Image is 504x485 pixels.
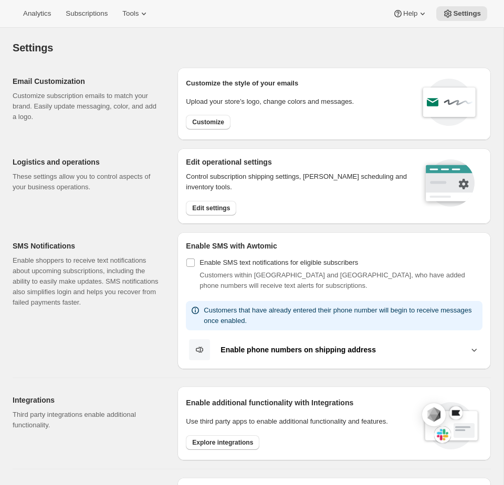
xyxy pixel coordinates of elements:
button: Edit settings [186,201,236,215]
span: Customers within [GEOGRAPHIC_DATA] and [GEOGRAPHIC_DATA], who have added phone numbers will recei... [199,271,465,289]
span: Subscriptions [66,9,108,18]
button: Subscriptions [59,6,114,21]
span: Explore integrations [192,438,253,447]
p: Control subscription shipping settings, [PERSON_NAME] scheduling and inventory tools. [186,171,407,192]
h2: Email Customization [13,76,161,87]
h2: Enable SMS with Awtomic [186,241,482,251]
h2: SMS Notifications [13,241,161,251]
span: Settings [13,42,53,53]
span: Customize [192,118,224,126]
button: Customize [186,115,230,130]
h2: Edit operational settings [186,157,407,167]
p: Customers that have already entered their phone number will begin to receive messages once enabled. [204,305,478,326]
span: Settings [453,9,481,18]
h2: Integrations [13,395,161,405]
span: Enable SMS text notifications for eligible subscribers [199,258,358,266]
p: These settings allow you to control aspects of your business operations. [13,171,161,192]
p: Third party integrations enable additional functionality. [13,409,161,430]
span: Edit settings [192,204,230,212]
h2: Enable additional functionality with Integrations [186,397,412,408]
button: Explore integrations [186,435,259,450]
span: Help [403,9,417,18]
h2: Logistics and operations [13,157,161,167]
p: Upload your store’s logo, change colors and messages. [186,96,354,107]
button: Enable phone numbers on shipping address [186,339,482,361]
button: Settings [436,6,487,21]
p: Customize the style of your emails [186,78,298,89]
span: Analytics [23,9,51,18]
button: Help [386,6,434,21]
p: Customize subscription emails to match your brand. Easily update messaging, color, and add a logo. [13,91,161,122]
span: Tools [122,9,139,18]
p: Use third party apps to enable additional functionality and features. [186,416,412,427]
button: Analytics [17,6,57,21]
p: Enable shoppers to receive text notifications about upcoming subscriptions, including the ability... [13,255,161,308]
button: Tools [116,6,155,21]
b: Enable phone numbers on shipping address [220,346,376,354]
